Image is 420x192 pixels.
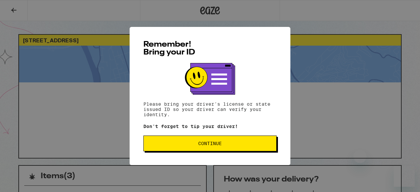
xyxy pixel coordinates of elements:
[143,124,277,129] p: Don't forget to tip your driver!
[198,141,222,146] span: Continue
[353,150,367,163] iframe: Close message
[143,41,195,56] span: Remember! Bring your ID
[394,166,415,187] iframe: Button to launch messaging window
[143,101,277,117] p: Please bring your driver's license or state issued ID so your driver can verify your identity.
[143,136,277,151] button: Continue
